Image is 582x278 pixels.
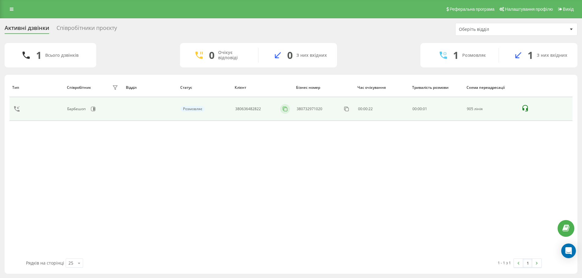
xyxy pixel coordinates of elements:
span: 01 [423,106,427,111]
div: 1 [528,49,533,61]
div: 25 [68,260,73,266]
div: Тип [12,85,61,90]
div: Співробітники проєкту [57,25,117,34]
div: Час очікування [357,85,406,90]
div: 1 [453,49,459,61]
div: Співробітник [67,85,91,90]
div: З них вхідних [296,53,327,58]
div: З них вхідних [537,53,567,58]
div: 380732971020 [297,107,322,111]
div: : : [412,107,427,111]
div: 1 [36,49,42,61]
span: 00 [418,106,422,111]
span: 00 [412,106,417,111]
a: 1 [523,259,532,267]
div: Розмовляє [181,106,205,112]
div: Відділ [126,85,174,90]
span: Рядків на сторінці [26,260,64,266]
div: Очікує відповіді [218,50,249,60]
div: Тривалість розмови [412,85,461,90]
span: Налаштування профілю [505,7,553,12]
div: 380636482822 [235,107,261,111]
div: Клієнт [235,85,290,90]
div: 1 - 1 з 1 [498,260,511,266]
span: Вихід [563,7,574,12]
div: Бізнес номер [296,85,352,90]
div: Всього дзвінків [45,53,79,58]
div: Оберіть відділ [459,27,532,32]
div: Статус [180,85,229,90]
div: 0 [209,49,214,61]
div: Open Intercom Messenger [561,244,576,258]
div: 905 лінія [467,107,514,111]
div: Розмовляє [462,53,486,58]
div: Активні дзвінки [5,25,49,34]
span: Реферальна програма [450,7,495,12]
div: Схема переадресації [467,85,515,90]
div: Барбешоп [67,107,87,111]
div: 00:00:22 [358,107,406,111]
div: 0 [287,49,293,61]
